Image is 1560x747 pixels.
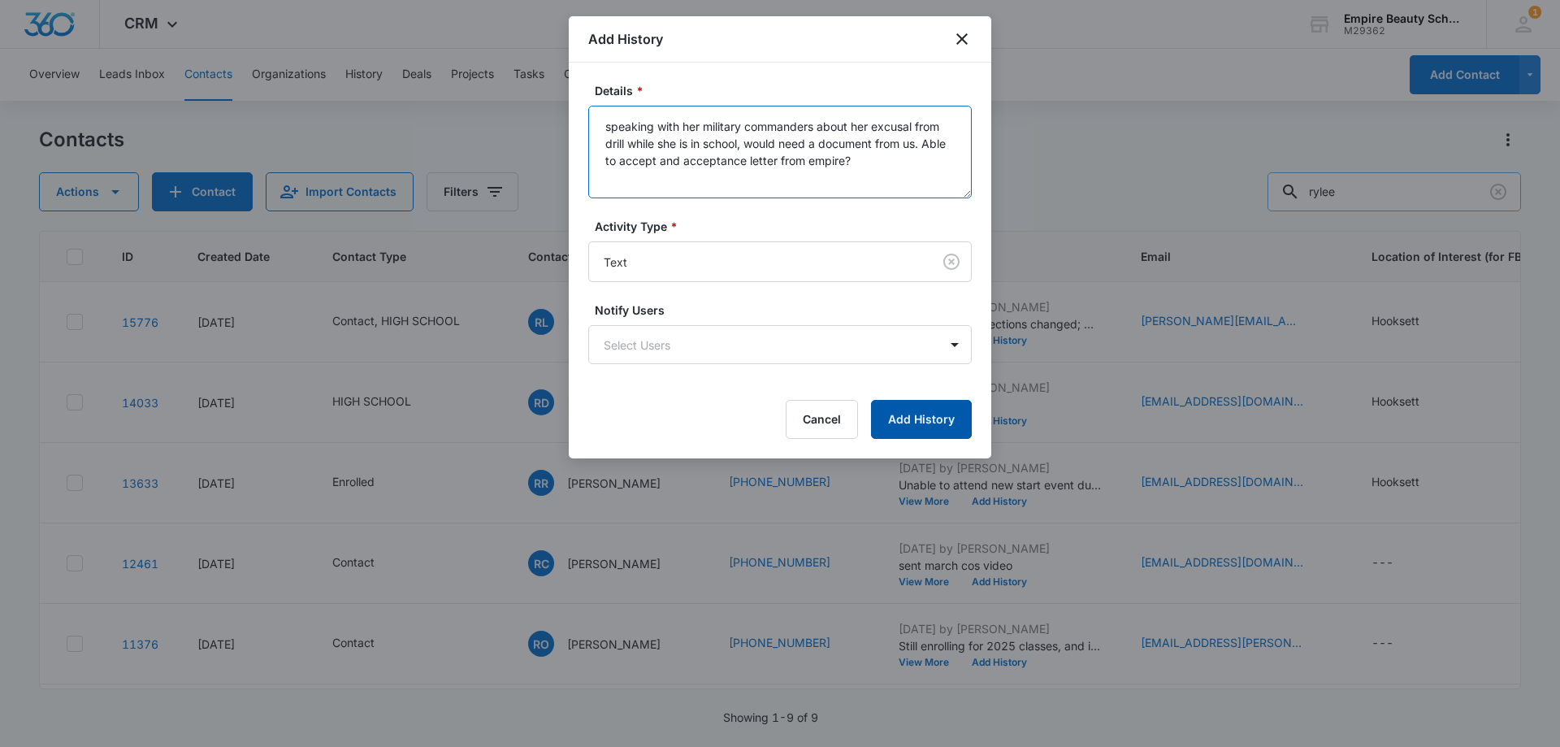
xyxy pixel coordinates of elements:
label: Notify Users [595,302,978,319]
button: Add History [871,400,972,439]
textarea: speaking with her military commanders about her excusal from drill while she is in school, would ... [588,106,972,198]
button: Cancel [786,400,858,439]
h1: Add History [588,29,663,49]
label: Activity Type [595,218,978,235]
button: close [952,29,972,49]
button: Clear [938,249,964,275]
label: Details [595,82,978,99]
